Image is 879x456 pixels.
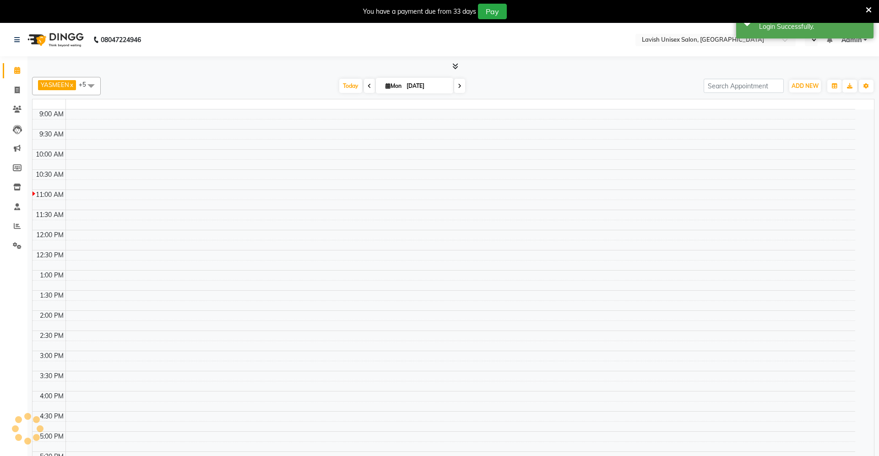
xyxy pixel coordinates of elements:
span: YASMEEN [41,81,69,88]
div: 9:30 AM [38,130,65,139]
input: 2025-09-01 [404,79,450,93]
div: You have a payment due from 33 days [363,7,476,16]
div: 11:30 AM [34,210,65,220]
span: Mon [383,82,404,89]
div: 1:00 PM [38,271,65,280]
div: 10:00 AM [34,150,65,159]
b: 08047224946 [101,27,141,53]
div: 2:00 PM [38,311,65,320]
div: 3:00 PM [38,351,65,361]
div: 10:30 AM [34,170,65,179]
div: Login Successfully. [759,22,867,32]
a: x [69,81,73,88]
img: logo [23,27,86,53]
span: +5 [79,81,93,88]
span: Today [339,79,362,93]
div: 4:30 PM [38,412,65,421]
input: Search Appointment [704,79,784,93]
div: 4:00 PM [38,391,65,401]
div: 12:00 PM [34,230,65,240]
div: 2:30 PM [38,331,65,341]
div: 1:30 PM [38,291,65,300]
div: 3:30 PM [38,371,65,381]
div: 9:00 AM [38,109,65,119]
button: Pay [478,4,507,19]
span: Admin [841,35,862,45]
div: 11:00 AM [34,190,65,200]
div: 5:00 PM [38,432,65,441]
button: ADD NEW [789,80,821,92]
span: ADD NEW [792,82,819,89]
div: 12:30 PM [34,250,65,260]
